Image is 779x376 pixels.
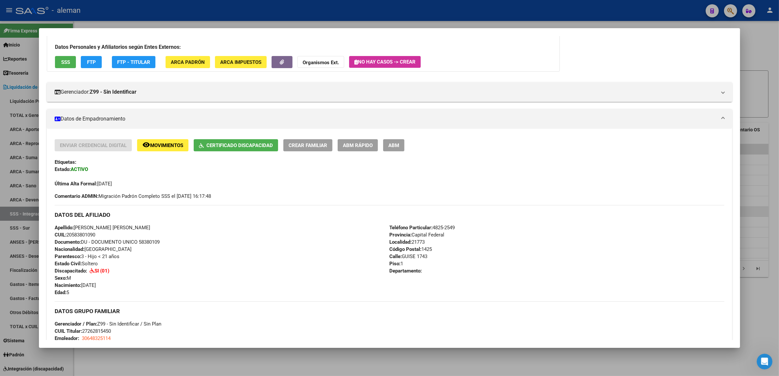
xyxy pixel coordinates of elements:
[55,335,79,341] strong: Empleador:
[389,232,412,238] strong: Provincia:
[95,268,109,274] strong: SI (01)
[55,115,717,123] mat-panel-title: Datos de Empadronamiento
[349,56,421,68] button: No hay casos -> Crear
[117,59,150,65] span: FTP - Titular
[389,239,412,245] strong: Localidad:
[55,261,82,267] strong: Estado Civil:
[137,139,188,151] button: Movimientos
[55,290,66,295] strong: Edad:
[383,139,404,151] button: ABM
[55,239,81,245] strong: Documento:
[55,193,211,200] span: Migración Padrón Completo SSS el [DATE] 16:17:48
[194,139,278,151] button: Certificado Discapacidad
[55,290,69,295] span: 5
[82,335,111,341] span: 30648325114
[47,82,732,102] mat-expansion-panel-header: Gerenciador:Z99 - Sin Identificar
[171,59,205,65] span: ARCA Padrón
[55,328,82,334] strong: CUIL Titular:
[303,60,339,66] strong: Organismos Ext.
[150,142,183,148] span: Movimientos
[55,211,724,218] h3: DATOS DEL AFILIADO
[55,43,552,51] h3: Datos Personales y Afiliatorios según Entes Externos:
[389,261,400,267] strong: Piso:
[389,232,444,238] span: Capital Federal
[343,142,373,148] span: ABM Rápido
[55,321,161,327] span: Z99 - Sin Identificar / Sin Plan
[389,254,402,259] strong: Calle:
[289,142,327,148] span: Crear Familiar
[112,56,155,68] button: FTP - Titular
[61,59,70,65] span: SSS
[55,88,717,96] mat-panel-title: Gerenciador:
[338,139,378,151] button: ABM Rápido
[55,254,119,259] span: 3 - Hijo < 21 años
[55,254,81,259] strong: Parentesco:
[389,254,427,259] span: GUISE 1743
[55,282,81,288] strong: Nacimiento:
[389,246,421,252] strong: Código Postal:
[55,246,84,252] strong: Nacionalidad:
[166,56,210,68] button: ARCA Padrón
[55,282,96,288] span: [DATE]
[55,328,111,334] span: 27262815450
[55,139,132,151] button: Enviar Credencial Digital
[389,268,422,274] strong: Departamento:
[60,142,127,148] span: Enviar Credencial Digital
[87,59,96,65] span: FTP
[55,308,724,315] h3: DATOS GRUPO FAMILIAR
[388,142,399,148] span: ABM
[55,181,97,187] strong: Última Alta Formal:
[55,275,67,281] strong: Sexo:
[354,59,416,65] span: No hay casos -> Crear
[55,166,71,172] strong: Estado:
[55,225,74,231] strong: Apellido:
[206,142,273,148] span: Certificado Discapacidad
[55,225,150,231] span: [PERSON_NAME] [PERSON_NAME]
[55,56,76,68] button: SSS
[55,232,95,238] span: 20583801090
[297,56,344,68] button: Organismos Ext.
[55,193,98,199] strong: Comentario ADMIN:
[389,246,432,252] span: 1425
[283,139,332,151] button: Crear Familiar
[71,166,88,172] strong: ACTIVO
[55,268,87,274] strong: Discapacitado:
[389,225,433,231] strong: Teléfono Particular:
[142,141,150,149] mat-icon: remove_red_eye
[55,159,76,165] strong: Etiquetas:
[55,321,97,327] strong: Gerenciador / Plan:
[55,275,71,281] span: M
[55,261,98,267] span: Soltero
[81,56,102,68] button: FTP
[220,59,261,65] span: ARCA Impuestos
[55,246,132,252] span: [GEOGRAPHIC_DATA]
[389,239,425,245] span: 21773
[55,239,160,245] span: DU - DOCUMENTO UNICO 58380109
[55,181,112,187] span: [DATE]
[389,225,455,231] span: 4825-2549
[90,88,136,96] strong: Z99 - Sin Identificar
[389,261,403,267] span: 1
[757,354,772,369] iframe: Intercom live chat
[215,56,267,68] button: ARCA Impuestos
[55,232,66,238] strong: CUIL:
[47,109,732,129] mat-expansion-panel-header: Datos de Empadronamiento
